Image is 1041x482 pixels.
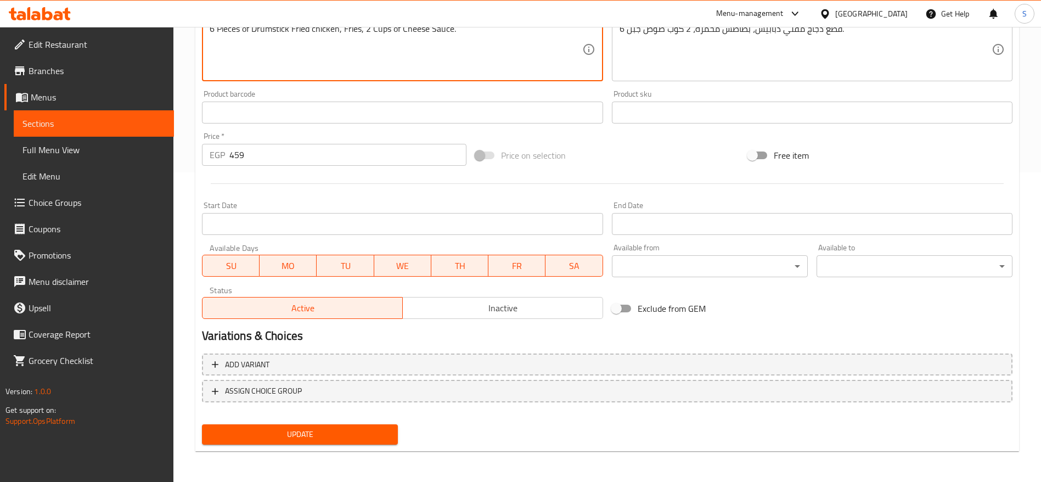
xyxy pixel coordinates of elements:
[545,255,603,277] button: SA
[29,222,165,236] span: Coupons
[321,258,369,274] span: TU
[4,295,174,321] a: Upsell
[31,91,165,104] span: Menus
[4,348,174,374] a: Grocery Checklist
[22,117,165,130] span: Sections
[550,258,598,274] span: SA
[14,110,174,137] a: Sections
[716,7,784,20] div: Menu-management
[317,255,374,277] button: TU
[260,255,317,277] button: MO
[210,24,582,76] textarea: 6 Pieces of Drumstick Fried chicken, Fries, 2 Cups of Cheese Sauce.
[4,31,174,58] a: Edit Restaurant
[4,58,174,84] a: Branches
[4,216,174,242] a: Coupons
[29,196,165,209] span: Choice Groups
[374,255,431,277] button: WE
[202,102,603,124] input: Please enter product barcode
[264,258,312,274] span: MO
[202,354,1012,376] button: Add variant
[202,380,1012,402] button: ASSIGN CHOICE GROUP
[29,301,165,315] span: Upsell
[431,255,488,277] button: TH
[22,143,165,156] span: Full Menu View
[202,328,1012,344] h2: Variations & Choices
[1022,8,1027,20] span: S
[612,102,1012,124] input: Please enter product sku
[5,414,75,428] a: Support.OpsPlatform
[207,300,398,316] span: Active
[211,428,389,441] span: Update
[229,144,466,166] input: Please enter price
[4,321,174,348] a: Coverage Report
[14,137,174,163] a: Full Menu View
[22,170,165,183] span: Edit Menu
[202,424,398,445] button: Update
[29,354,165,367] span: Grocery Checklist
[29,249,165,262] span: Promotions
[34,384,51,399] span: 1.0.0
[436,258,484,274] span: TH
[488,255,545,277] button: FR
[402,297,603,319] button: Inactive
[4,242,174,268] a: Promotions
[4,84,174,110] a: Menus
[4,268,174,295] a: Menu disclaimer
[620,24,992,76] textarea: 6 قطع دجاج مقلي دبابيس، بطاطس محمرة، 2 كوب صوص جبن.
[638,302,706,315] span: Exclude from GEM
[407,300,599,316] span: Inactive
[835,8,908,20] div: [GEOGRAPHIC_DATA]
[29,38,165,51] span: Edit Restaurant
[225,358,269,372] span: Add variant
[225,384,302,398] span: ASSIGN CHOICE GROUP
[5,384,32,399] span: Version:
[29,64,165,77] span: Branches
[493,258,541,274] span: FR
[29,328,165,341] span: Coverage Report
[29,275,165,288] span: Menu disclaimer
[210,148,225,161] p: EGP
[817,255,1012,277] div: ​
[4,189,174,216] a: Choice Groups
[379,258,427,274] span: WE
[5,403,56,417] span: Get support on:
[207,258,255,274] span: SU
[202,255,260,277] button: SU
[612,255,808,277] div: ​
[774,149,809,162] span: Free item
[501,149,566,162] span: Price on selection
[14,163,174,189] a: Edit Menu
[202,297,403,319] button: Active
